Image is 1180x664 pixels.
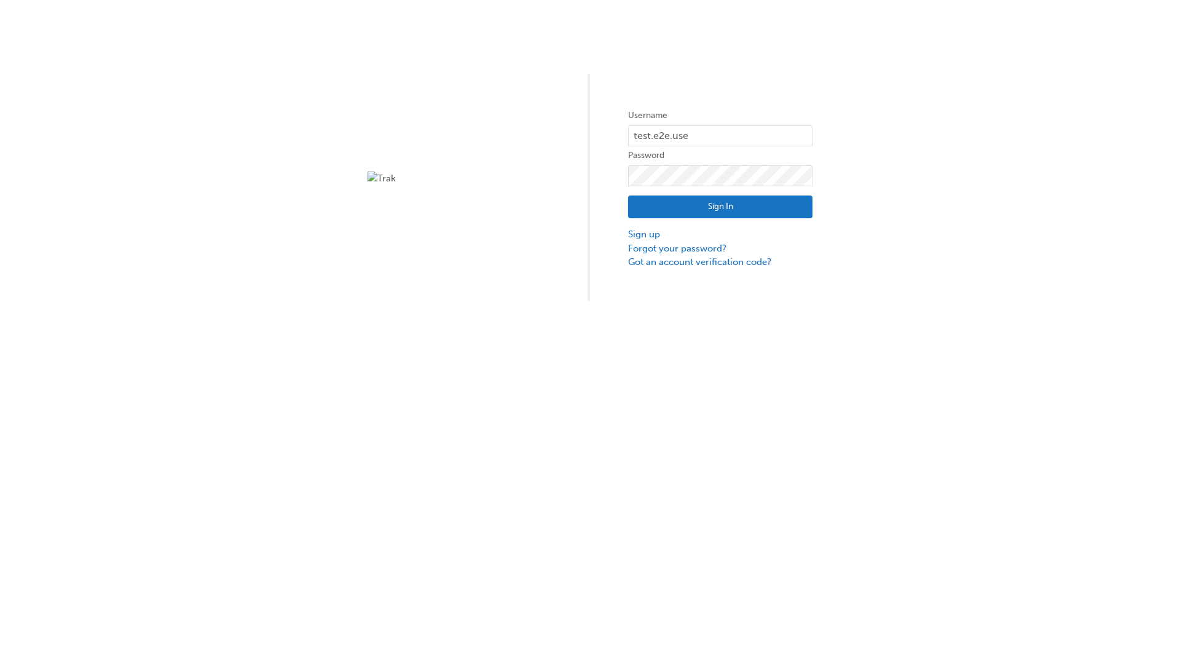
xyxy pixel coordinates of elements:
[628,125,812,146] input: Username
[628,255,812,269] a: Got an account verification code?
[628,242,812,256] a: Forgot your password?
[628,227,812,242] a: Sign up
[628,108,812,123] label: Username
[628,148,812,163] label: Password
[628,196,812,219] button: Sign In
[368,172,552,186] img: Trak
